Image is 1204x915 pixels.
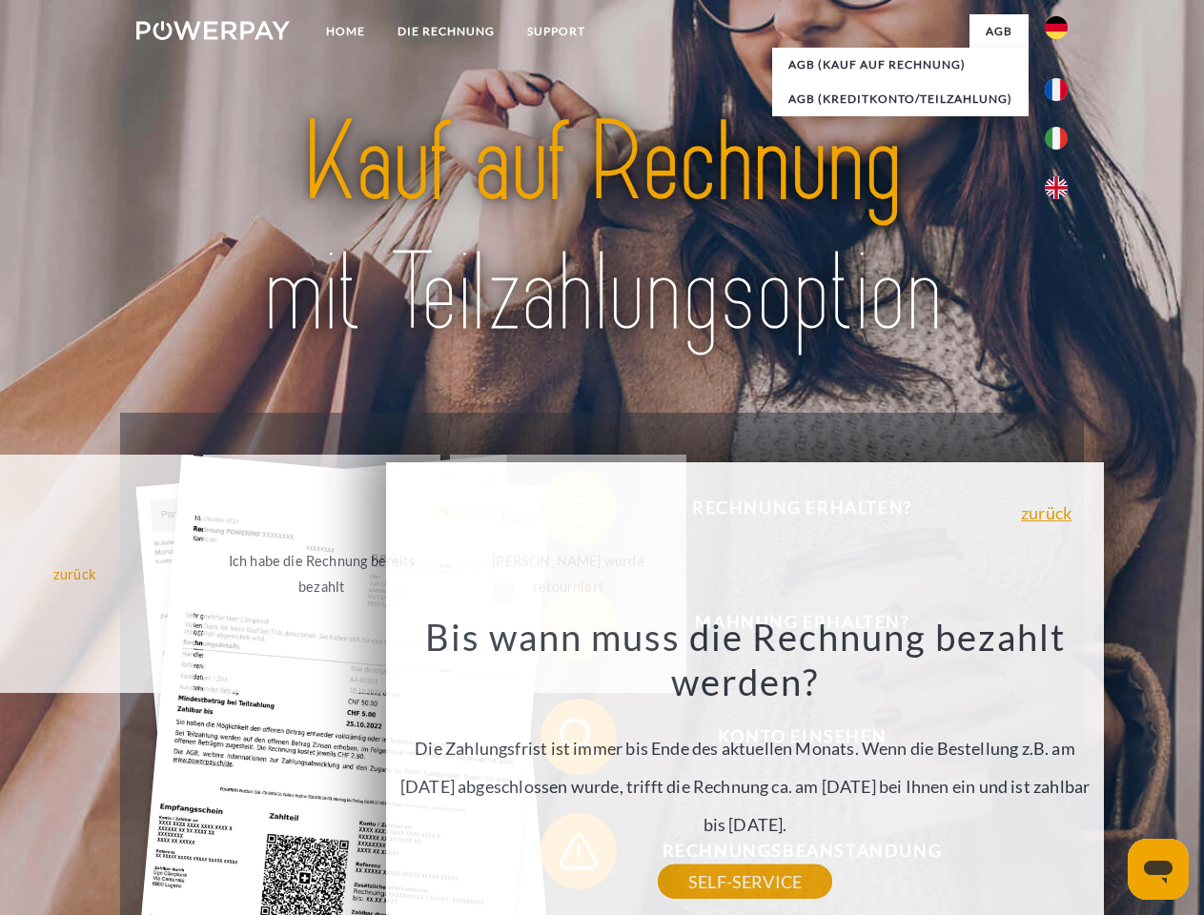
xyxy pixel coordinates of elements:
div: Die Zahlungsfrist ist immer bis Ende des aktuellen Monats. Wenn die Bestellung z.B. am [DATE] abg... [398,614,1093,882]
h3: Bis wann muss die Rechnung bezahlt werden? [398,614,1093,705]
img: en [1045,176,1068,199]
img: fr [1045,78,1068,101]
img: it [1045,127,1068,150]
a: zurück [1021,504,1071,521]
a: AGB (Kauf auf Rechnung) [772,48,1029,82]
a: DIE RECHNUNG [381,14,511,49]
iframe: Schaltfläche zum Öffnen des Messaging-Fensters [1128,839,1189,900]
a: SELF-SERVICE [658,864,832,899]
img: logo-powerpay-white.svg [136,21,290,40]
div: Ich habe die Rechnung bereits bezahlt [214,548,429,600]
a: Home [310,14,381,49]
img: title-powerpay_de.svg [182,91,1022,365]
a: AGB (Kreditkonto/Teilzahlung) [772,82,1029,116]
img: de [1045,16,1068,39]
a: SUPPORT [511,14,602,49]
a: agb [969,14,1029,49]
